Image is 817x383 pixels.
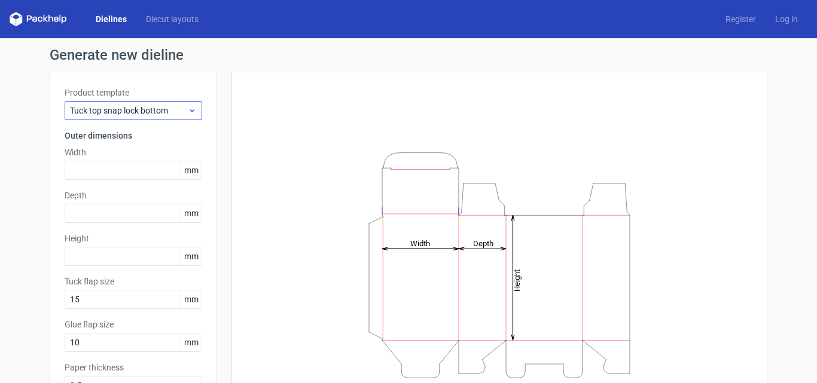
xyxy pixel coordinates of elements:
[181,333,202,351] span: mm
[65,189,202,201] label: Depth
[65,146,202,158] label: Width
[65,87,202,99] label: Product template
[181,247,202,265] span: mm
[181,290,202,308] span: mm
[473,238,493,247] tspan: Depth
[513,269,522,291] tspan: Height
[181,204,202,222] span: mm
[181,161,202,179] span: mm
[86,13,136,25] a: Dielines
[65,318,202,330] label: Glue flap size
[716,13,766,25] a: Register
[65,232,202,244] label: Height
[70,105,188,117] span: Tuck top snap lock bottom
[410,238,430,247] tspan: Width
[136,13,208,25] a: Diecut layouts
[65,275,202,287] label: Tuck flap size
[65,361,202,373] label: Paper thickness
[65,130,202,142] h3: Outer dimensions
[766,13,807,25] a: Log in
[50,48,767,62] h1: Generate new dieline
